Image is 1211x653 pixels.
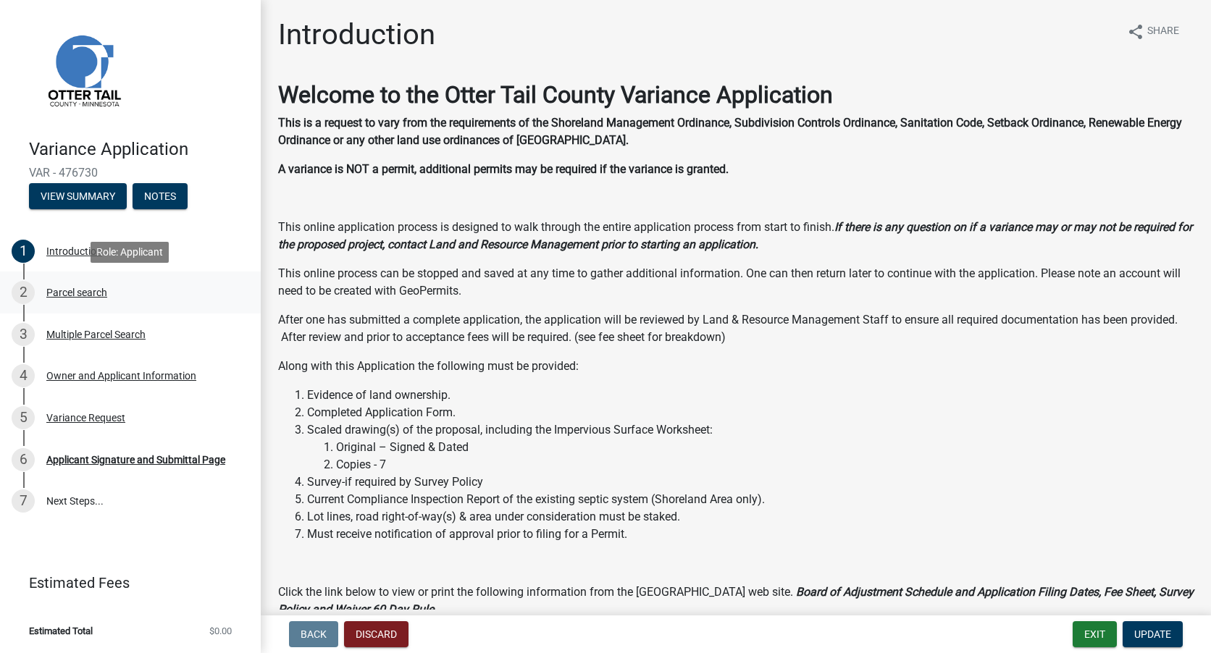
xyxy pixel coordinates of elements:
strong: A variance is NOT a permit, additional permits may be required if the variance is granted. [278,162,729,176]
li: Evidence of land ownership. [307,387,1194,404]
li: Must receive notification of approval prior to filing for a Permit. [307,526,1194,543]
button: Back [289,621,338,647]
div: Applicant Signature and Submittal Page [46,455,225,465]
span: $0.00 [209,626,232,636]
strong: This is a request to vary from the requirements of the Shoreland Management Ordinance, Subdivisio... [278,116,1182,147]
button: Exit [1073,621,1117,647]
i: share [1127,23,1144,41]
span: Update [1134,628,1171,640]
div: 3 [12,323,35,346]
img: Otter Tail County, Minnesota [29,15,138,124]
div: 1 [12,240,35,263]
div: Owner and Applicant Information [46,371,196,381]
h4: Variance Application [29,139,249,160]
span: Estimated Total [29,626,93,636]
div: 4 [12,364,35,387]
li: Scaled drawing(s) of the proposal, including the Impervious Surface Worksheet: [307,421,1194,473]
div: Variance Request [46,413,125,423]
li: Original – Signed & Dated [336,439,1194,456]
li: Completed Application Form. [307,404,1194,421]
span: Back [301,628,327,640]
div: 5 [12,406,35,429]
p: This online process can be stopped and saved at any time to gather additional information. One ca... [278,265,1194,300]
p: Along with this Application the following must be provided: [278,358,1194,375]
div: 7 [12,489,35,513]
h1: Introduction [278,17,435,52]
div: Parcel search [46,287,107,298]
p: After one has submitted a complete application, the application will be reviewed by Land & Resour... [278,311,1194,346]
li: Survey-if required by Survey Policy [307,473,1194,491]
div: 2 [12,281,35,304]
span: Share [1147,23,1179,41]
button: View Summary [29,183,127,209]
li: Copies - 7 [336,456,1194,473]
li: Lot lines, road right-of-way(s) & area under consideration must be staked. [307,508,1194,526]
div: Multiple Parcel Search [46,329,146,340]
div: Introduction [46,246,102,256]
p: Click the link below to view or print the following information from the [GEOGRAPHIC_DATA] web site. [278,584,1194,618]
p: This online application process is designed to walk through the entire application process from s... [278,219,1194,253]
button: Update [1123,621,1183,647]
button: shareShare [1115,17,1191,46]
a: Estimated Fees [12,568,238,597]
button: Discard [344,621,408,647]
div: Role: Applicant [91,242,169,263]
div: 6 [12,448,35,471]
wm-modal-confirm: Summary [29,191,127,203]
wm-modal-confirm: Notes [133,191,188,203]
strong: Welcome to the Otter Tail County Variance Application [278,81,833,109]
span: VAR - 476730 [29,166,232,180]
button: Notes [133,183,188,209]
li: Current Compliance Inspection Report of the existing septic system (Shoreland Area only). [307,491,1194,508]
